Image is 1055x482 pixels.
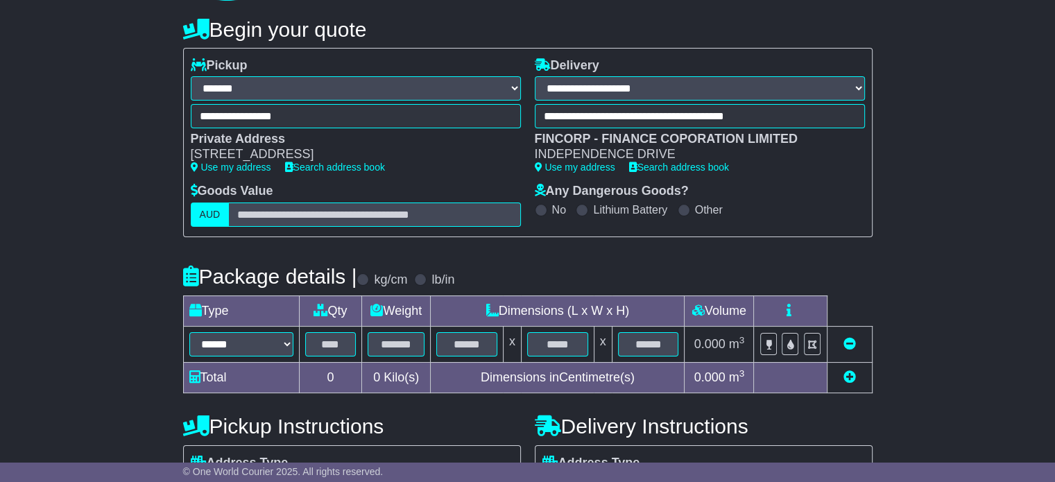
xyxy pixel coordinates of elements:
[685,295,754,326] td: Volume
[191,184,273,199] label: Goods Value
[191,203,230,227] label: AUD
[729,370,745,384] span: m
[535,184,689,199] label: Any Dangerous Goods?
[183,466,384,477] span: © One World Courier 2025. All rights reserved.
[431,295,685,326] td: Dimensions (L x W x H)
[542,456,640,471] label: Address Type
[503,326,521,362] td: x
[373,370,380,384] span: 0
[362,362,431,393] td: Kilo(s)
[285,162,385,173] a: Search address book
[535,132,851,147] div: FINCORP - FINANCE COPORATION LIMITED
[629,162,729,173] a: Search address book
[183,265,357,288] h4: Package details |
[594,326,612,362] td: x
[191,132,507,147] div: Private Address
[183,415,521,438] h4: Pickup Instructions
[729,337,745,351] span: m
[843,370,856,384] a: Add new item
[191,147,507,162] div: [STREET_ADDRESS]
[431,273,454,288] label: lb/in
[552,203,566,216] label: No
[183,362,299,393] td: Total
[535,162,615,173] a: Use my address
[694,370,726,384] span: 0.000
[191,456,289,471] label: Address Type
[191,58,248,74] label: Pickup
[299,295,362,326] td: Qty
[695,203,723,216] label: Other
[191,162,271,173] a: Use my address
[183,18,873,41] h4: Begin your quote
[535,147,851,162] div: INDEPENDENCE DRIVE
[535,415,873,438] h4: Delivery Instructions
[362,295,431,326] td: Weight
[535,58,599,74] label: Delivery
[374,273,407,288] label: kg/cm
[299,362,362,393] td: 0
[694,337,726,351] span: 0.000
[843,337,856,351] a: Remove this item
[593,203,667,216] label: Lithium Battery
[431,362,685,393] td: Dimensions in Centimetre(s)
[183,295,299,326] td: Type
[739,368,745,379] sup: 3
[739,335,745,345] sup: 3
